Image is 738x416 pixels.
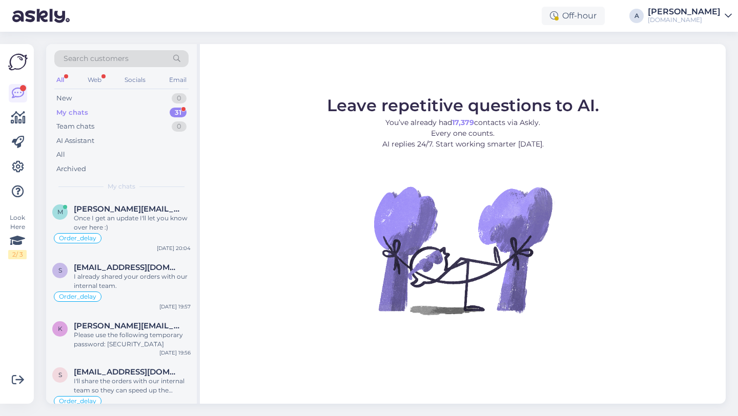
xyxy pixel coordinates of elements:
div: 2 / 3 [8,250,27,259]
div: 31 [170,108,187,118]
span: Order_delay [59,235,96,241]
span: kristo.kuldma@hotmail.com [74,321,180,330]
div: I'll share the orders with our internal team so they can speed up the process. [74,377,191,395]
div: Email [167,73,189,87]
img: Askly Logo [8,52,28,72]
span: s [58,266,62,274]
div: Off-hour [542,7,605,25]
b: 17,379 [452,118,474,127]
span: stanislavcikainese49@gmail.com [74,367,180,377]
div: Team chats [56,121,94,132]
span: s [58,371,62,379]
a: [PERSON_NAME][DOMAIN_NAME] [648,8,732,24]
div: Web [86,73,104,87]
div: Once I get an update I'll let you know over here :) [74,214,191,232]
div: [DATE] 20:04 [157,244,191,252]
div: [DATE] 19:57 [159,303,191,310]
span: mathias.talo@outlook.com [74,204,180,214]
div: 0 [172,93,187,103]
span: My chats [108,182,135,191]
span: stanislavcikainese49@gmail.com [74,263,180,272]
div: Archived [56,164,86,174]
span: Search customers [64,53,129,64]
div: Look Here [8,213,27,259]
span: m [57,208,63,216]
div: A [629,9,644,23]
div: Please use the following temporary password: [SECURITY_DATA] [74,330,191,349]
span: Leave repetitive questions to AI. [327,95,599,115]
div: [DOMAIN_NAME] [648,16,721,24]
span: Order_delay [59,294,96,300]
div: 0 [172,121,187,132]
div: Socials [122,73,148,87]
div: AI Assistant [56,136,94,146]
div: All [54,73,66,87]
div: I already shared your orders with our internal team. [74,272,191,290]
p: You’ve already had contacts via Askly. Every one counts. AI replies 24/7. Start working smarter [... [327,117,599,150]
div: New [56,93,72,103]
div: All [56,150,65,160]
div: My chats [56,108,88,118]
div: [DATE] 19:56 [159,349,191,357]
span: Order_delay [59,398,96,404]
div: [PERSON_NAME] [648,8,721,16]
span: k [58,325,63,332]
img: No Chat active [371,158,555,342]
